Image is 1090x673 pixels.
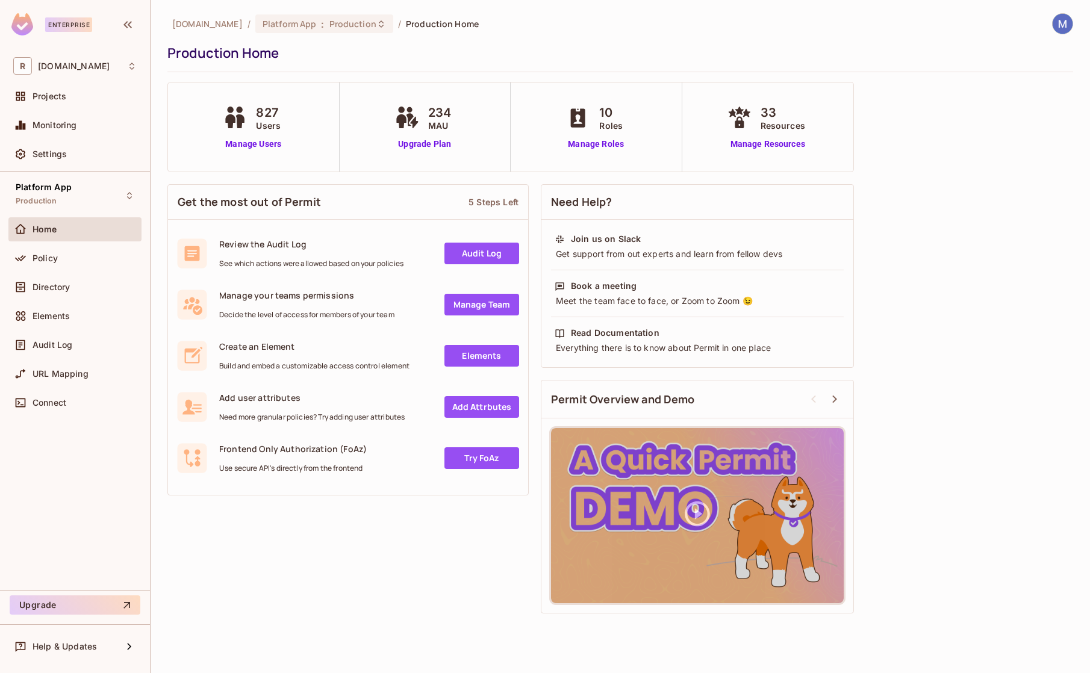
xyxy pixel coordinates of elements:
[33,282,70,292] span: Directory
[16,182,72,192] span: Platform App
[33,225,57,234] span: Home
[219,238,403,250] span: Review the Audit Log
[219,464,367,473] span: Use secure API's directly from the frontend
[219,310,394,320] span: Decide the level of access for members of your team
[1053,14,1073,34] img: Mark Smerchek
[33,369,89,379] span: URL Mapping
[167,44,1067,62] div: Production Home
[571,233,641,245] div: Join us on Slack
[219,259,403,268] span: See which actions were allowed based on your policies
[219,392,405,403] span: Add user attributes
[320,19,325,29] span: :
[219,290,394,301] span: Manage your teams permissions
[555,295,840,307] div: Meet the team face to face, or Zoom to Zoom 😉
[469,196,519,208] div: 5 Steps Left
[428,119,451,132] span: MAU
[599,119,623,132] span: Roles
[33,398,66,408] span: Connect
[571,327,659,339] div: Read Documentation
[45,17,92,32] div: Enterprise
[172,18,243,29] span: the active workspace
[11,13,33,36] img: SReyMgAAAABJRU5ErkJggg==
[219,443,367,454] span: Frontend Only Authorization (FoAz)
[10,595,140,615] button: Upgrade
[38,61,110,71] span: Workspace: redica.com
[329,18,376,29] span: Production
[33,149,67,159] span: Settings
[444,396,519,418] a: Add Attrbutes
[219,361,410,371] span: Build and embed a customizable access control element
[761,104,805,122] span: 33
[555,248,840,260] div: Get support from out experts and learn from fellow devs
[178,194,321,209] span: Get the most out of Permit
[392,138,457,150] a: Upgrade Plan
[220,138,287,150] a: Manage Users
[13,57,32,75] span: R
[33,311,70,321] span: Elements
[761,119,805,132] span: Resources
[256,119,281,132] span: Users
[428,104,451,122] span: 234
[406,18,479,29] span: Production Home
[248,18,251,29] li: /
[33,120,77,130] span: Monitoring
[444,345,519,367] a: Elements
[16,196,57,206] span: Production
[571,280,637,292] div: Book a meeting
[599,104,623,122] span: 10
[555,342,840,354] div: Everything there is to know about Permit in one place
[33,340,72,350] span: Audit Log
[219,412,405,422] span: Need more granular policies? Try adding user attributes
[263,18,317,29] span: Platform App
[219,341,410,352] span: Create an Element
[33,253,58,263] span: Policy
[444,243,519,264] a: Audit Log
[33,642,97,651] span: Help & Updates
[256,104,281,122] span: 827
[724,138,811,150] a: Manage Resources
[444,294,519,315] a: Manage Team
[444,447,519,469] a: Try FoAz
[563,138,629,150] a: Manage Roles
[33,91,66,101] span: Projects
[551,194,612,209] span: Need Help?
[551,392,695,407] span: Permit Overview and Demo
[398,18,401,29] li: /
